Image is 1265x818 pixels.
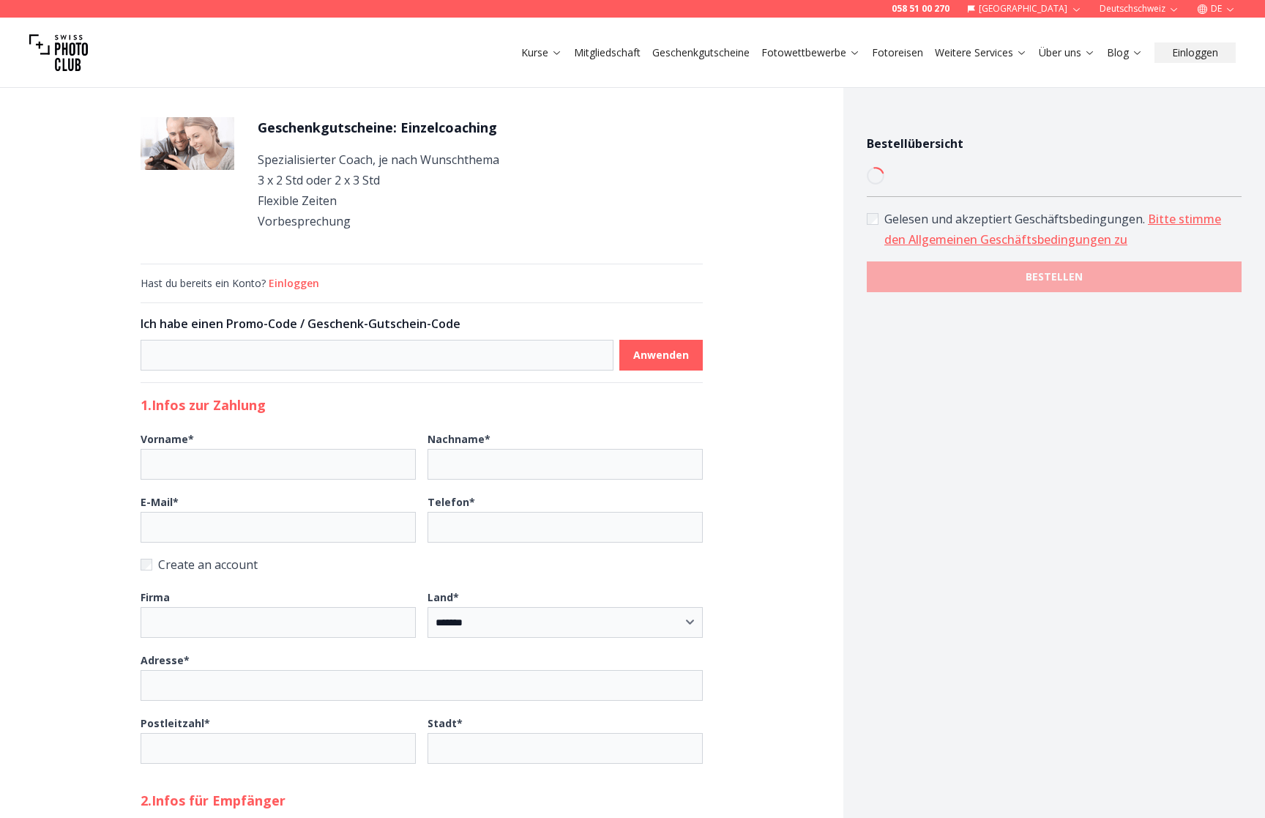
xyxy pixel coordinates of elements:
[646,42,755,63] button: Geschenkgutscheine
[428,733,703,764] input: Stadt*
[141,790,703,811] h2: 2. Infos für Empfänger
[866,42,929,63] button: Fotoreisen
[619,340,703,371] button: Anwenden
[515,42,568,63] button: Kurse
[755,42,866,63] button: Fotowettbewerbe
[867,261,1242,292] button: BESTELLEN
[141,117,234,170] img: Geschenkgutscheine: Einzelcoaching
[761,45,860,60] a: Fotowettbewerbe
[428,432,490,446] b: Nachname *
[892,3,949,15] a: 058 51 00 270
[521,45,562,60] a: Kurse
[1026,269,1083,284] b: BESTELLEN
[141,512,416,543] input: E-Mail*
[929,42,1033,63] button: Weitere Services
[258,149,499,170] p: Spezialisierter Coach, je nach Wunschthema
[652,45,750,60] a: Geschenkgutscheine
[428,449,703,480] input: Nachname*
[633,348,689,362] b: Anwenden
[258,117,499,138] h1: Geschenkgutscheine: Einzelcoaching
[141,670,703,701] input: Adresse*
[141,653,190,667] b: Adresse *
[1107,45,1143,60] a: Blog
[141,432,194,446] b: Vorname *
[1039,45,1095,60] a: Über uns
[428,495,475,509] b: Telefon *
[428,512,703,543] input: Telefon*
[141,315,703,332] h3: Ich habe einen Promo-Code / Geschenk-Gutschein-Code
[141,276,703,291] div: Hast du bereits ein Konto?
[428,607,703,638] select: Land*
[867,213,878,225] input: Accept terms
[872,45,923,60] a: Fotoreisen
[1101,42,1149,63] button: Blog
[867,135,1242,152] h4: Bestellübersicht
[1033,42,1101,63] button: Über uns
[141,554,703,575] label: Create an account
[574,45,641,60] a: Mitgliedschaft
[1154,42,1236,63] button: Einloggen
[141,716,210,730] b: Postleitzahl *
[428,590,459,604] b: Land *
[29,23,88,82] img: Swiss photo club
[428,716,463,730] b: Stadt *
[141,559,152,570] input: Create an account
[258,190,499,211] p: Flexible Zeiten
[935,45,1027,60] a: Weitere Services
[141,449,416,480] input: Vorname*
[141,495,179,509] b: E-Mail *
[258,170,499,190] p: 3 x 2 Std oder 2 x 3 Std
[141,395,703,415] h2: 1. Infos zur Zahlung
[269,276,319,291] button: Einloggen
[141,733,416,764] input: Postleitzahl*
[141,607,416,638] input: Firma
[568,42,646,63] button: Mitgliedschaft
[258,211,499,231] p: Vorbesprechung
[141,590,170,604] b: Firma
[884,211,1148,227] span: Gelesen und akzeptiert Geschäftsbedingungen .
